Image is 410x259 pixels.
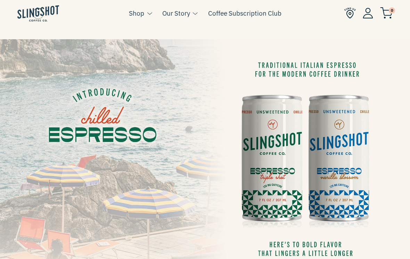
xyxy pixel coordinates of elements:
img: Account [363,8,373,18]
img: Find Us [344,7,356,19]
a: Shop [129,8,144,18]
img: cart [380,7,393,19]
a: 0 [380,9,393,17]
a: Coffee Subscription Club [208,8,281,18]
span: 0 [389,7,395,14]
a: Our Story [162,8,190,18]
